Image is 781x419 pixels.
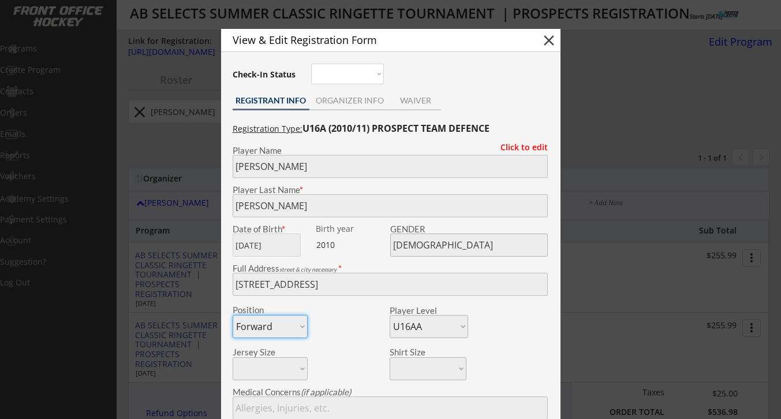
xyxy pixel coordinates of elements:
div: ORGANIZER INFO [309,97,391,105]
u: Registration Type: [233,123,302,134]
div: WAIVER [391,97,441,105]
strong: U16A (2010/11) PROSPECT TEAM DEFENCE [302,122,489,135]
div: Player Level [390,306,468,315]
div: View & Edit Registration Form [233,35,520,45]
em: street & city necessary [279,266,337,273]
div: Click to edit [492,143,548,151]
div: We are transitioning the system to collect and store date of birth instead of just birth year to ... [316,225,388,233]
div: Check-In Status [233,71,298,79]
button: close [540,32,558,49]
div: Player Name [233,146,548,155]
div: Jersey Size [233,348,292,357]
div: Full Address [233,264,548,273]
div: GENDER [390,225,548,233]
div: Shirt Size [390,348,449,357]
div: Birth year [316,225,388,233]
div: Position [233,306,292,314]
input: Street, City, Province/State [233,273,548,296]
div: REGISTRANT INFO [233,97,309,105]
div: 2010 [316,239,388,251]
div: Medical Concerns [233,388,548,396]
div: Player Last Name [233,186,548,194]
em: (if applicable) [301,387,351,397]
div: Date of Birth [233,225,308,233]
